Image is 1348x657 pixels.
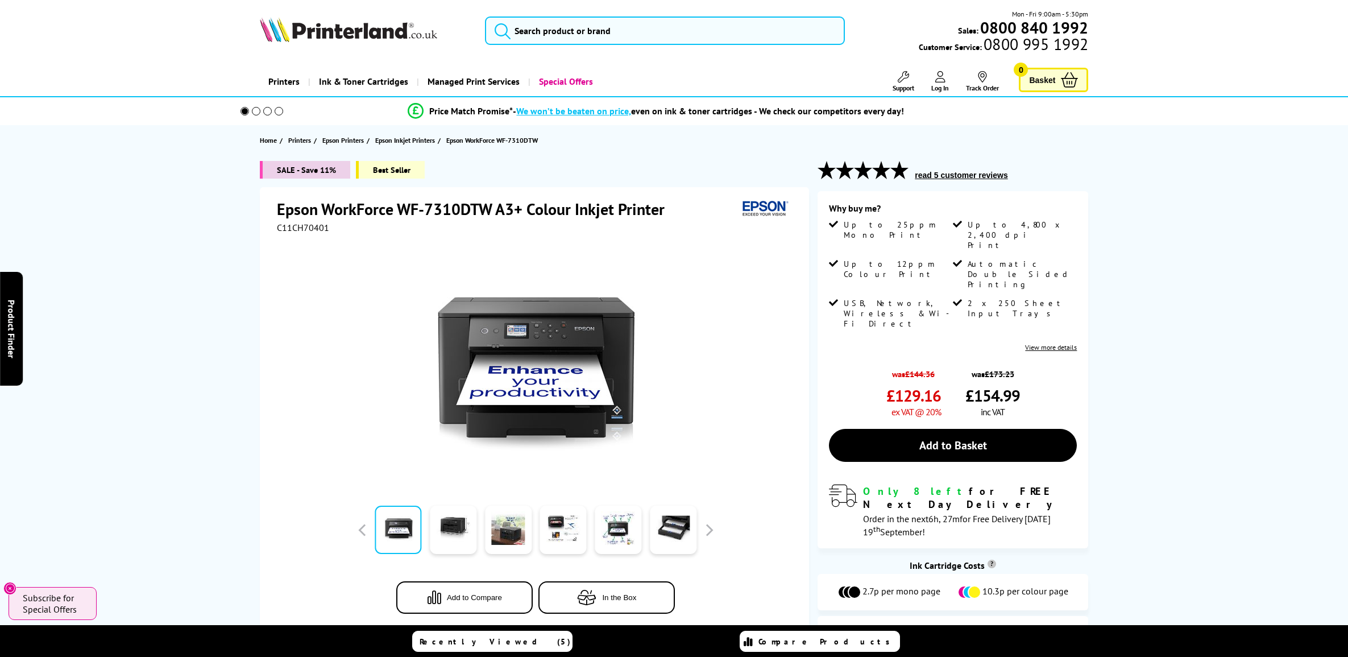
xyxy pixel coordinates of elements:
[862,585,940,599] span: 2.7p per mono page
[891,406,941,418] span: ex VAT @ 20%
[1012,9,1088,19] span: Mon - Fri 9:00am - 5:30pm
[396,581,533,614] button: Add to Compare
[863,513,1051,538] span: Order in the next for Free Delivery [DATE] 19 September!
[1019,68,1088,92] a: Basket 0
[968,259,1075,290] span: Automatic Double Sided Printing
[958,25,978,36] span: Sales:
[965,363,1020,379] span: was
[968,220,1075,250] span: Up to 4,800 x 2,400 dpi Print
[260,67,308,96] a: Printers
[829,429,1077,462] a: Add to Basket
[1025,343,1077,352] a: View more details
[863,485,969,498] span: Only 8 left
[322,134,367,146] a: Epson Printers
[740,631,900,652] a: Compare Products
[260,134,277,146] span: Home
[1029,72,1055,88] span: Basket
[446,134,541,146] a: Epson WorkForce WF-7310DTW
[260,17,437,42] img: Printerland Logo
[424,256,647,479] img: Epson WorkForce WF-7310DTW
[981,406,1005,418] span: inc VAT
[6,299,17,358] span: Product Finder
[308,67,417,96] a: Ink & Toner Cartridges
[429,105,513,117] span: Price Match Promise*
[738,199,790,220] img: Epson
[863,485,1077,511] div: for FREE Next Day Delivery
[886,363,941,379] span: was
[602,593,636,602] span: In the Box
[931,71,949,92] a: Log In
[528,67,602,96] a: Special Offers
[893,84,914,92] span: Support
[516,105,631,117] span: We won’t be beaten on price,
[485,16,844,45] input: Search product or brand
[356,161,425,179] span: Best Seller
[844,220,951,240] span: Up to 25ppm Mono Print
[818,560,1088,571] div: Ink Cartridge Costs
[829,203,1077,220] div: Why buy me?
[844,298,951,329] span: USB, Network, Wireless & Wi-Fi Direct
[966,71,999,92] a: Track Order
[446,134,538,146] span: Epson WorkForce WF-7310DTW
[225,101,1088,121] li: modal_Promise
[260,134,280,146] a: Home
[886,385,941,406] span: £129.16
[919,39,1088,52] span: Customer Service:
[513,105,904,117] div: - even on ink & toner cartridges - We check our competitors every day!
[982,39,1088,49] span: 0800 995 1992
[968,298,1075,319] span: 2 x 250 Sheet Input Trays
[277,222,329,233] span: C11CH70401
[288,134,311,146] span: Printers
[758,637,896,647] span: Compare Products
[538,581,675,614] button: In the Box
[23,592,85,615] span: Subscribe for Special Offers
[829,485,1077,537] div: modal_delivery
[260,17,471,44] a: Printerland Logo
[1014,63,1028,77] span: 0
[980,17,1088,38] b: 0800 840 1992
[893,71,914,92] a: Support
[928,513,960,524] span: 6h, 27m
[982,585,1068,599] span: 10.3p per colour page
[288,134,314,146] a: Printers
[985,369,1014,379] strike: £173.23
[417,67,528,96] a: Managed Print Services
[873,524,880,534] sup: th
[988,560,996,568] sup: Cost per page
[826,625,1080,643] button: View Cartridges
[3,582,16,595] button: Close
[277,199,676,220] h1: Epson WorkForce WF-7310DTW A3+ Colour Inkjet Printer
[905,369,935,379] strike: £144.36
[447,593,502,602] span: Add to Compare
[319,67,408,96] span: Ink & Toner Cartridges
[978,22,1088,33] a: 0800 840 1992
[911,170,1011,180] button: read 5 customer reviews
[322,134,364,146] span: Epson Printers
[375,134,438,146] a: Epson Inkjet Printers
[420,637,571,647] span: Recently Viewed (5)
[965,385,1020,406] span: £154.99
[844,259,951,279] span: Up to 12ppm Colour Print
[412,631,573,652] a: Recently Viewed (5)
[931,84,949,92] span: Log In
[375,134,435,146] span: Epson Inkjet Printers
[260,161,350,179] span: SALE - Save 11%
